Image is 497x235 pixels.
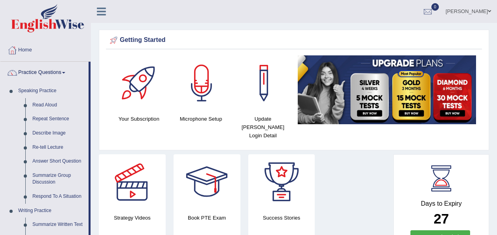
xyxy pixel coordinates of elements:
[112,115,166,123] h4: Your Subscription
[15,204,89,218] a: Writing Practice
[431,3,439,11] span: 0
[29,190,89,204] a: Respond To A Situation
[108,34,480,46] div: Getting Started
[29,98,89,112] a: Read Aloud
[29,140,89,155] a: Re-tell Lecture
[29,218,89,232] a: Summarize Written Text
[248,214,315,222] h4: Success Stories
[29,169,89,190] a: Summarize Group Discussion
[174,115,228,123] h4: Microphone Setup
[99,214,166,222] h4: Strategy Videos
[29,126,89,140] a: Describe Image
[236,115,290,140] h4: Update [PERSON_NAME] Login Detail
[0,39,91,59] a: Home
[29,112,89,126] a: Repeat Sentence
[298,55,476,124] img: small5.jpg
[15,84,89,98] a: Speaking Practice
[403,200,480,207] h4: Days to Expiry
[174,214,240,222] h4: Book PTE Exam
[434,211,449,226] b: 27
[29,154,89,169] a: Answer Short Question
[0,62,89,81] a: Practice Questions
